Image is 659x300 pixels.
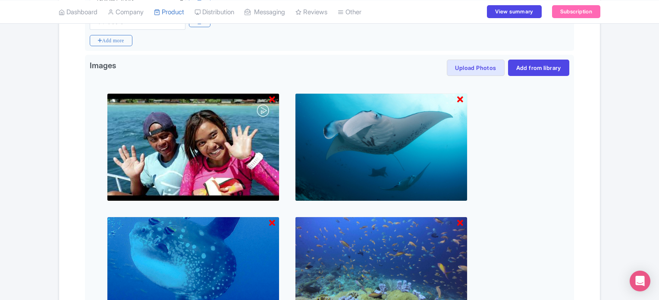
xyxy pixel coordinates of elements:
img: obhg9gajky9h0v6pvpoc.jpg [295,93,468,201]
div: Open Intercom Messenger [630,271,650,291]
img: uvrp3ubnrfklvrdq3odr.jpg [107,93,279,201]
i: Add more [90,35,132,46]
a: View summary [487,5,541,18]
a: Add from library [508,60,569,76]
a: Subscription [552,5,600,18]
button: Upload Photos [447,60,504,76]
span: Images [90,60,116,73]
